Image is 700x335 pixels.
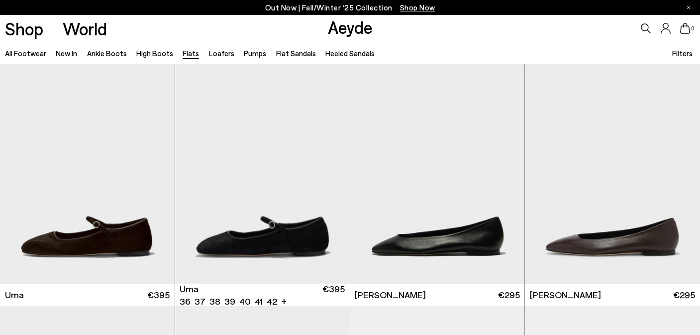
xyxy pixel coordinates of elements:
[265,1,435,14] p: Out Now | Fall/Winter ‘25 Collection
[180,283,199,295] span: Uma
[209,49,234,58] a: Loafers
[147,289,170,301] span: €395
[350,284,525,306] a: [PERSON_NAME] €295
[136,49,173,58] a: High Boots
[690,26,695,31] span: 0
[267,295,277,308] li: 42
[175,284,350,306] a: Uma 36 37 38 39 40 41 42 + €395
[175,64,350,284] a: Next slide Previous slide
[281,294,287,308] li: +
[56,49,77,58] a: New In
[328,16,373,37] a: Aeyde
[525,284,700,306] a: [PERSON_NAME] €295
[255,295,263,308] li: 41
[322,283,345,308] span: €395
[5,49,46,58] a: All Footwear
[355,289,426,301] span: [PERSON_NAME]
[673,289,695,301] span: €295
[5,289,24,301] span: Uma
[175,64,350,284] div: 1 / 5
[224,295,235,308] li: 39
[530,289,601,301] span: [PERSON_NAME]
[180,295,274,308] ul: variant
[180,295,191,308] li: 36
[400,3,435,12] span: Navigate to /collections/new-in
[175,64,350,284] img: Uma Ponyhair Flats
[239,295,251,308] li: 40
[63,20,107,37] a: World
[498,289,520,301] span: €295
[209,295,220,308] li: 38
[325,49,375,58] a: Heeled Sandals
[5,20,43,37] a: Shop
[87,49,127,58] a: Ankle Boots
[244,49,266,58] a: Pumps
[183,49,199,58] a: Flats
[276,49,316,58] a: Flat Sandals
[525,64,700,284] img: Ellie Almond-Toe Flats
[195,295,205,308] li: 37
[680,23,690,34] a: 0
[672,49,693,58] span: Filters
[350,64,525,284] img: Ellie Almond-Toe Flats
